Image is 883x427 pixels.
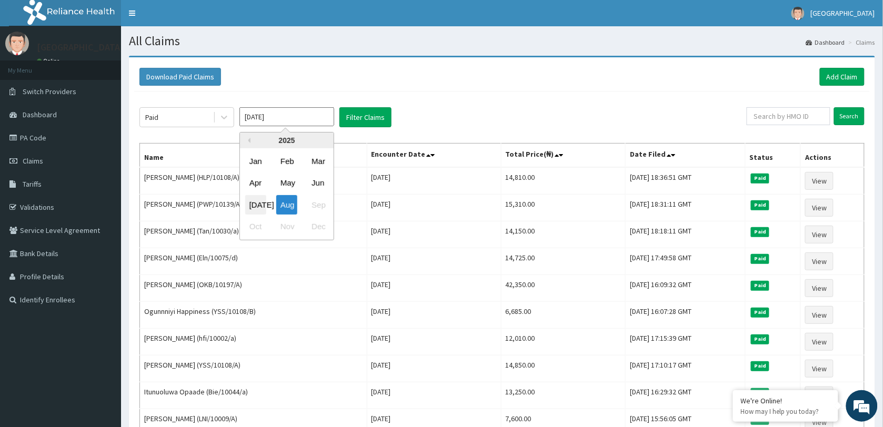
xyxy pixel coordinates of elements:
[145,112,158,123] div: Paid
[747,107,830,125] input: Search by HMO ID
[140,302,367,329] td: Ogunnniyi Happiness (YSS/10108/B)
[367,195,501,221] td: [DATE]
[245,195,266,215] div: Choose July 2025
[741,396,830,405] div: We're Online!
[307,174,328,193] div: Choose June 2025
[751,334,770,344] span: Paid
[129,34,875,48] h1: All Claims
[367,221,501,248] td: [DATE]
[367,167,501,195] td: [DATE]
[367,248,501,275] td: [DATE]
[23,179,42,189] span: Tariffs
[37,43,124,52] p: [GEOGRAPHIC_DATA]
[751,281,770,290] span: Paid
[367,302,501,329] td: [DATE]
[276,195,297,215] div: Choose August 2025
[501,355,625,382] td: 14,850.00
[626,382,746,409] td: [DATE] 16:29:32 GMT
[55,59,177,73] div: Chat with us now
[140,221,367,248] td: [PERSON_NAME] (Tan/10030/a)
[140,275,367,302] td: [PERSON_NAME] (OKB/10197/A)
[626,195,746,221] td: [DATE] 18:31:11 GMT
[501,167,625,195] td: 14,810.00
[140,382,367,409] td: Itunuoluwa Opaade (Bie/10044/a)
[5,287,200,324] textarea: Type your message and hit 'Enter'
[367,382,501,409] td: [DATE]
[367,355,501,382] td: [DATE]
[501,275,625,302] td: 42,350.00
[626,275,746,302] td: [DATE] 16:09:32 GMT
[240,133,334,148] div: 2025
[339,107,392,127] button: Filter Claims
[245,138,250,143] button: Previous Year
[626,302,746,329] td: [DATE] 16:07:28 GMT
[140,167,367,195] td: [PERSON_NAME] (HLP/10108/A)
[820,68,865,86] a: Add Claim
[751,227,770,237] span: Paid
[367,144,501,168] th: Encounter Date
[791,7,805,20] img: User Image
[805,306,834,324] a: View
[805,199,834,217] a: View
[245,151,266,171] div: Choose January 2025
[811,8,875,18] span: [GEOGRAPHIC_DATA]
[240,150,334,238] div: month 2025-08
[367,275,501,302] td: [DATE]
[140,144,367,168] th: Name
[501,221,625,248] td: 14,150.00
[805,279,834,297] a: View
[745,144,800,168] th: Status
[140,329,367,355] td: [PERSON_NAME] (hfi/10002/a)
[751,174,770,183] span: Paid
[61,133,145,239] span: We're online!
[626,167,746,195] td: [DATE] 18:36:51 GMT
[626,144,746,168] th: Date Filed
[805,252,834,270] a: View
[501,329,625,355] td: 12,010.00
[806,38,845,47] a: Dashboard
[751,308,770,317] span: Paid
[501,302,625,329] td: 6,685.00
[626,248,746,275] td: [DATE] 17:49:58 GMT
[805,226,834,243] a: View
[245,174,266,193] div: Choose April 2025
[239,107,334,126] input: Select Month and Year
[751,200,770,210] span: Paid
[751,254,770,263] span: Paid
[140,355,367,382] td: [PERSON_NAME] (YSS/10108/A)
[501,248,625,275] td: 14,725.00
[5,32,29,55] img: User Image
[23,87,76,96] span: Switch Providers
[805,360,834,378] a: View
[805,387,834,404] a: View
[805,172,834,190] a: View
[307,151,328,171] div: Choose March 2025
[37,57,62,65] a: Online
[501,195,625,221] td: 15,310.00
[173,5,198,30] div: Minimize live chat window
[801,144,865,168] th: Actions
[501,382,625,409] td: 13,250.00
[751,388,770,398] span: Paid
[140,248,367,275] td: [PERSON_NAME] (Eln/10075/d)
[276,174,297,193] div: Choose May 2025
[276,151,297,171] div: Choose February 2025
[834,107,865,125] input: Search
[751,361,770,371] span: Paid
[626,355,746,382] td: [DATE] 17:10:17 GMT
[626,329,746,355] td: [DATE] 17:15:39 GMT
[139,68,221,86] button: Download Paid Claims
[23,110,57,119] span: Dashboard
[367,329,501,355] td: [DATE]
[23,156,43,166] span: Claims
[19,53,43,79] img: d_794563401_company_1708531726252_794563401
[846,38,875,47] li: Claims
[140,195,367,221] td: [PERSON_NAME] (PWP/10139/A)
[741,407,830,416] p: How may I help you today?
[805,333,834,351] a: View
[626,221,746,248] td: [DATE] 18:18:11 GMT
[501,144,625,168] th: Total Price(₦)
